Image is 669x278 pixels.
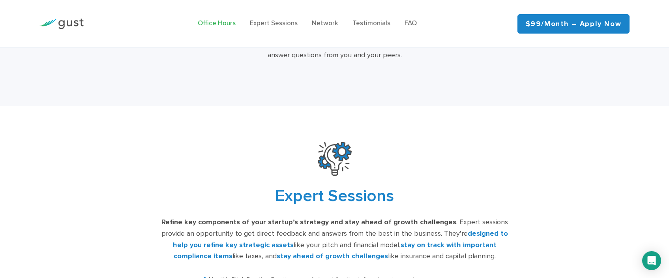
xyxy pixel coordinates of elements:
[173,229,508,249] span: designed to help you refine key strategic assets
[517,14,630,34] a: $99/month – Apply Now
[39,19,84,29] img: Gust Logo
[642,251,661,270] div: Open Intercom Messenger
[154,217,515,262] div: . Expert sessions provide an opportunity to get direct feedback and answers from the best in the ...
[277,252,388,260] span: stay ahead of growth challenges
[405,19,417,27] a: FAQ
[198,19,236,27] a: Office Hours
[318,142,352,176] img: Easy To Use
[76,185,593,207] h2: Expert Sessions
[352,19,390,27] a: Testimonials
[250,19,298,27] a: Expert Sessions
[312,19,338,27] a: Network
[161,218,456,226] strong: Refine key components of your startup’s strategy and stay ahead of growth challenges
